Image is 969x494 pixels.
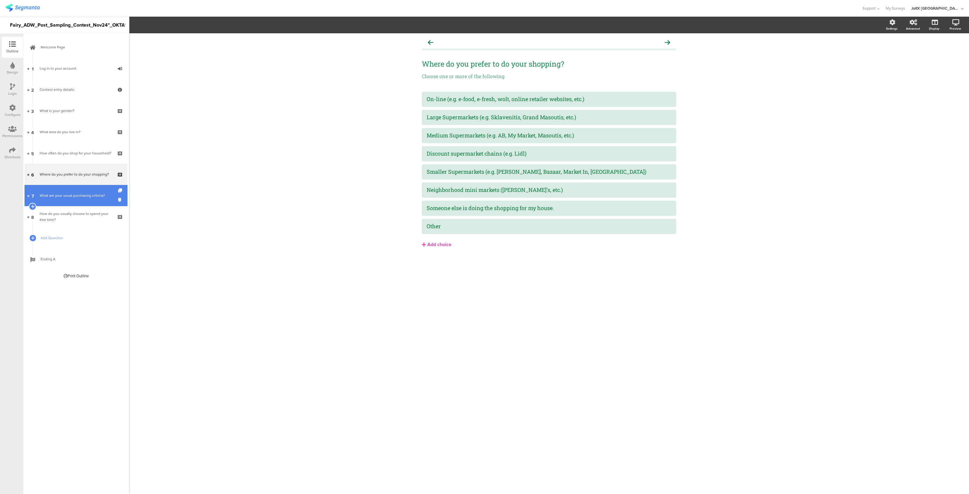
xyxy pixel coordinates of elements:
font: Where do you prefer to do your shopping? [40,172,109,177]
img: segmenta logo [5,4,40,12]
font: 8 [31,214,34,221]
a: 1 Log in to your account: [25,58,127,79]
font: Add Question [41,235,63,241]
font: My Surveys [886,5,905,11]
a: 6 Where do you prefer to do your shopping? [25,164,127,185]
font: What area do you live in? [40,129,81,135]
font: Large Supermarkets (e.g. Sklavenitis, Grand Masoutis, etc.) [427,114,576,121]
font: Ending A [41,256,55,262]
i: Delete [118,197,123,203]
font: Discount supermarket chains (e.g. Lidl) [427,150,527,157]
font: Support [862,5,876,11]
font: What are your usual purchasing criteria? [40,193,105,198]
font: 4 [31,129,34,136]
font: Display [929,26,939,31]
font: Where do you prefer to do your shopping? [422,59,564,69]
font: Smaller Supermarkets (e.g. [PERSON_NAME], Bazaar, Market In, [GEOGRAPHIC_DATA]) [427,168,647,175]
font: Medium Supermarkets (e.g. AB, My Market, Masoutis, etc.) [427,132,574,139]
font: Other [427,222,441,230]
font: 6 [31,172,34,178]
font: Advanced [906,26,920,31]
font: Permissions [2,133,22,139]
div: What area do you live in? [40,129,112,135]
div: How often do you shop for your household? [40,150,112,156]
div: What are your usual purchasing criteria? [40,193,112,199]
a: 3 What is your gender? [25,100,127,121]
font: Neighborhood mini markets ([PERSON_NAME]'s, etc.) [427,186,563,193]
a: 8 How do you usually choose to spend your free time? [25,206,127,227]
font: Someone else is doing the shopping for my house. [427,204,554,212]
a: Welcome Page [25,37,127,58]
font: Distribute [5,154,21,160]
font: JoltX [GEOGRAPHIC_DATA] [911,5,961,11]
font: 1 [32,66,34,72]
font: Print Outline [68,273,89,279]
a: 7 What are your usual purchasing criteria? [25,185,127,206]
font: Configure [5,112,21,117]
button: Add choice [422,237,676,252]
i: Duplicate [118,189,123,193]
font: 5 [31,150,34,157]
font: 3 [31,108,34,115]
font: Log in to your account: [40,66,77,71]
font: Logic [8,91,17,96]
font: Welcome Page [41,44,65,50]
a: 5 How often do you shop for your household? [25,143,127,164]
div: How do you usually choose to spend your free time? [40,211,112,223]
font: Add choice [427,241,451,248]
font: Fairy_ADW_Post_Sampling_Contest_Nov24"_OKTA [10,21,125,28]
a: Ending A [25,249,127,270]
font: What is your gender? [40,108,74,114]
font: Outline [6,48,18,54]
div: Where do you prefer to do your shopping? [40,171,112,177]
div: What is your gender? [40,108,112,114]
div: Log in to your account: [40,65,112,71]
a: 4 What area do you live in? [25,121,127,143]
div: Contest entry details: [40,87,112,93]
font: Choose one or more of the following [422,73,504,79]
font: Preview [950,26,961,31]
font: 2 [31,87,34,94]
font: How often do you shop for your household? [40,150,111,156]
font: Contest entry details: [40,87,75,92]
font: Design [7,70,18,75]
a: 2 Contest entry details: [25,79,127,100]
font: On-line (e.g. e-food, e-fresh, wolt, online retailer websites, etc.) [427,95,584,103]
font: Settings [886,26,898,31]
font: 7 [31,193,34,199]
font: How do you usually choose to spend your free time? [40,211,108,222]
